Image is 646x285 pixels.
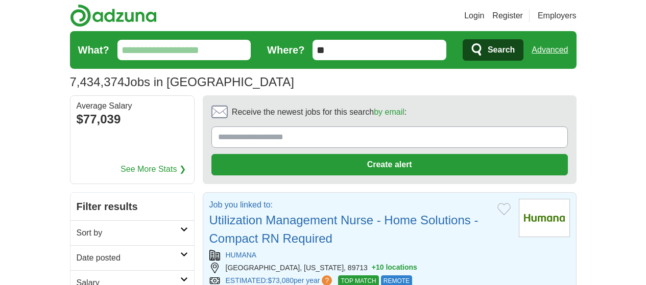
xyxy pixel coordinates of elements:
[70,4,157,27] img: Adzuna logo
[77,227,180,239] h2: Sort by
[70,75,294,89] h1: Jobs in [GEOGRAPHIC_DATA]
[209,213,478,245] a: Utilization Management Nurse - Home Solutions - Compact RN Required
[268,276,294,284] span: $73,080
[497,203,511,215] button: Add to favorite jobs
[374,108,404,116] a: by email
[226,251,257,259] a: HUMANA
[492,10,523,22] a: Register
[519,199,570,237] img: Humana logo
[70,220,194,245] a: Sort by
[211,154,568,175] button: Create alert
[372,263,417,273] button: +10 locations
[77,110,188,128] div: $77,039
[70,245,194,270] a: Date posted
[121,163,186,175] a: See More Stats ❯
[532,40,568,60] a: Advanced
[209,199,489,211] p: Job you linked to:
[77,102,188,110] div: Average Salary
[232,106,406,118] span: Receive the newest jobs for this search :
[464,10,484,22] a: Login
[78,42,109,58] label: What?
[70,73,125,91] span: 7,434,374
[538,10,577,22] a: Employers
[209,263,511,273] div: [GEOGRAPHIC_DATA], [US_STATE], 89713
[267,42,304,58] label: Where?
[77,252,180,264] h2: Date posted
[70,193,194,220] h2: Filter results
[488,40,515,60] span: Search
[372,263,376,273] span: +
[463,39,523,61] button: Search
